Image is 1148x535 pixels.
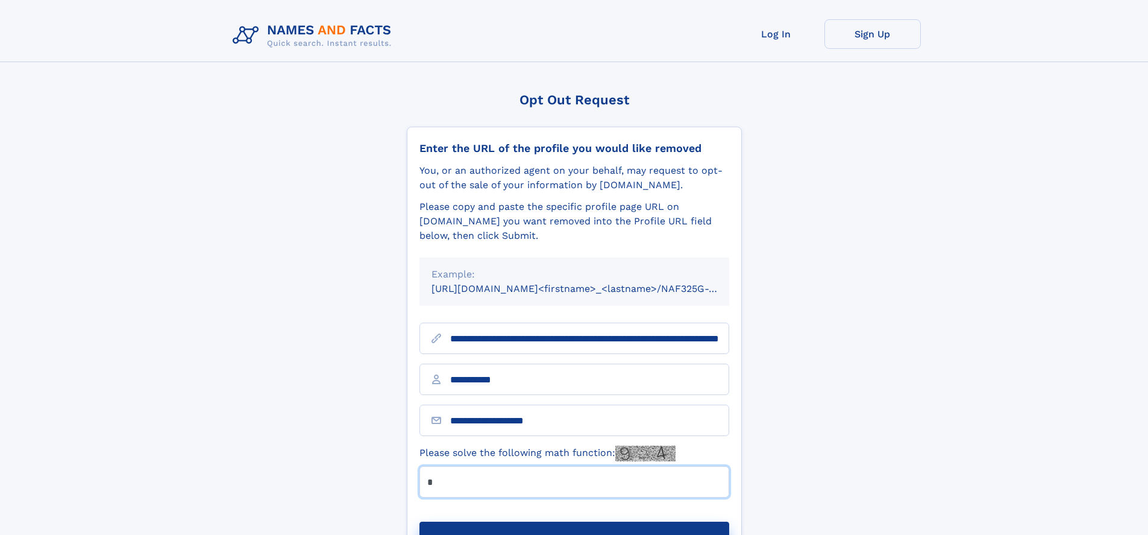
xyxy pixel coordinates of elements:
label: Please solve the following math function: [419,446,676,461]
small: [URL][DOMAIN_NAME]<firstname>_<lastname>/NAF325G-xxxxxxxx [431,283,752,294]
div: Please copy and paste the specific profile page URL on [DOMAIN_NAME] you want removed into the Pr... [419,200,729,243]
img: Logo Names and Facts [228,19,401,52]
div: Enter the URL of the profile you would like removed [419,142,729,155]
div: Opt Out Request [407,92,742,107]
div: Example: [431,267,717,282]
a: Sign Up [824,19,921,49]
a: Log In [728,19,824,49]
div: You, or an authorized agent on your behalf, may request to opt-out of the sale of your informatio... [419,163,729,192]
